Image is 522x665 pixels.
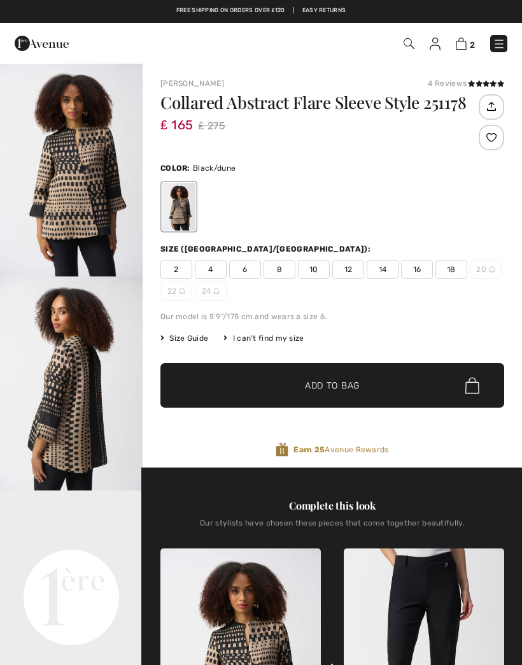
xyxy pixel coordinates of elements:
img: ring-m.svg [213,288,220,294]
div: 4 Reviews [428,78,504,89]
span: 8 [264,260,295,279]
img: ring-m.svg [179,288,185,294]
h1: Collared Abstract Flare Sleeve Style 251178 [160,94,476,111]
div: Our stylists have chosen these pieces that come together beautifully. [160,518,504,538]
span: 18 [435,260,467,279]
a: Free shipping on orders over ₤120 [176,6,285,15]
img: Search [404,38,414,49]
span: ₤ 165 [160,104,194,132]
span: | [293,6,294,15]
div: Black/dune [162,183,195,231]
a: 2 [456,36,475,51]
span: 14 [367,260,399,279]
div: Our model is 5'9"/175 cm and wears a size 6. [160,311,504,322]
a: Easy Returns [302,6,346,15]
span: Size Guide [160,332,208,344]
img: Share [481,96,502,117]
span: 24 [195,282,227,301]
strong: Earn 25 [293,445,325,454]
div: Size ([GEOGRAPHIC_DATA]/[GEOGRAPHIC_DATA]): [160,243,373,255]
span: 6 [229,260,261,279]
span: 16 [401,260,433,279]
img: ring-m.svg [489,266,495,273]
a: 1ère Avenue [15,36,69,48]
span: 2 [160,260,192,279]
div: Complete this look [160,498,504,513]
img: Avenue Rewards [276,442,288,457]
a: [PERSON_NAME] [160,79,224,88]
img: Shopping Bag [456,38,467,50]
span: Add to Bag [305,379,360,392]
span: Black/dune [193,164,236,173]
img: Bag.svg [465,377,479,394]
span: Color: [160,164,190,173]
span: 22 [160,282,192,301]
span: 20 [470,260,502,279]
img: 1ère Avenue [15,31,69,56]
span: 4 [195,260,227,279]
span: ₤ 275 [199,117,226,136]
span: 10 [298,260,330,279]
div: I can't find my size [223,332,304,344]
span: 12 [332,260,364,279]
span: 2 [470,40,475,50]
span: Avenue Rewards [293,444,388,455]
img: Menu [493,38,505,50]
button: Add to Bag [160,363,504,408]
img: My Info [430,38,441,50]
